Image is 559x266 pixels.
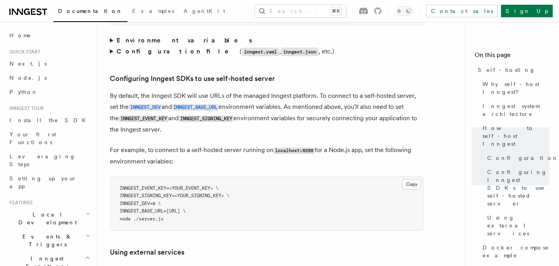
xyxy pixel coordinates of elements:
span: Inngest tour [6,105,44,112]
span: Python [9,89,38,95]
span: Docker compose example [483,244,550,259]
h4: On this page [475,50,550,63]
a: Examples [127,2,179,21]
a: Your first Functions [6,127,92,149]
span: Using external services [487,214,550,237]
a: Setting up your app [6,171,92,193]
code: inngest.json [281,48,319,56]
span: Features [6,200,33,206]
a: Home [6,28,92,42]
strong: Configuration file [117,48,240,55]
a: Configuring Inngest SDKs to use self-hosted server [484,165,550,211]
span: INNGEST_SIGNING_KEY=<YOUR_SIGNING_KEY> \ [120,193,229,198]
code: INNGEST_BASE_URL [172,104,219,111]
span: Configuration [487,154,559,162]
button: Search...⌘K [255,5,346,17]
a: Self-hosting [475,63,550,77]
a: Configuration [484,151,550,165]
span: Documentation [58,8,123,14]
code: INNGEST_SIGNING_KEY [178,116,233,122]
a: Docker compose example [479,240,550,262]
span: Next.js [9,61,47,67]
a: INNGEST_DEV [129,103,162,110]
span: Quick start [6,49,40,55]
a: Why self-host Inngest? [479,77,550,99]
span: Your first Functions [9,131,56,145]
span: Inngest system architecture [483,102,550,118]
span: Setting up your app [9,175,77,189]
span: Leveraging Steps [9,153,76,167]
a: Python [6,85,92,99]
button: Toggle dark mode [394,6,413,16]
span: Node.js [9,75,47,81]
code: INNGEST_EVENT_KEY [119,116,168,122]
a: Install the SDK [6,113,92,127]
a: Sign Up [501,5,553,17]
a: Documentation [53,2,127,22]
code: localhost:8288 [273,147,315,154]
button: Events & Triggers [6,229,92,251]
p: By default, the Inngest SDK will use URLs of the managed Inngest platform. To connect to a self-h... [110,90,424,135]
a: Node.js [6,71,92,85]
kbd: ⌘K [330,7,341,15]
span: Examples [132,8,174,14]
a: Next.js [6,57,92,71]
span: How to self-host Inngest [483,124,550,148]
span: Self-hosting [478,66,535,74]
code: INNGEST_DEV [129,104,162,111]
span: Install the SDK [9,117,91,123]
strong: Environment variables [117,37,253,44]
span: Events & Triggers [6,233,86,248]
span: INNGEST_BASE_URL=[URL] \ [120,208,186,214]
a: Using external services [110,247,184,258]
span: Home [9,31,31,39]
button: Local Development [6,207,92,229]
span: node ./server.js [120,216,164,222]
a: Inngest system architecture [479,99,550,121]
a: INNGEST_BASE_URL [172,103,219,110]
summary: Environment variables [110,35,424,46]
span: Why self-host Inngest? [483,80,550,96]
span: INNGEST_EVENT_KEY=<YOUR_EVENT_KEY> \ [120,185,219,191]
button: Copy [402,179,421,189]
span: INNGEST_DEV=0 \ [120,201,161,206]
a: Using external services [484,211,550,240]
p: For example, to connect to a self-hosted server running on for a Node.js app, set the following e... [110,145,424,167]
a: Configuring Inngest SDKs to use self-hosted server [110,73,275,84]
span: AgentKit [184,8,225,14]
span: Local Development [6,211,86,226]
summary: Configuration file(inngest.yaml,inngest.json, etc.) [110,46,424,57]
a: AgentKit [179,2,230,21]
a: Contact sales [426,5,498,17]
a: Leveraging Steps [6,149,92,171]
span: Configuring Inngest SDKs to use self-hosted server [487,168,550,207]
code: inngest.yaml [242,48,279,56]
a: How to self-host Inngest [479,121,550,151]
